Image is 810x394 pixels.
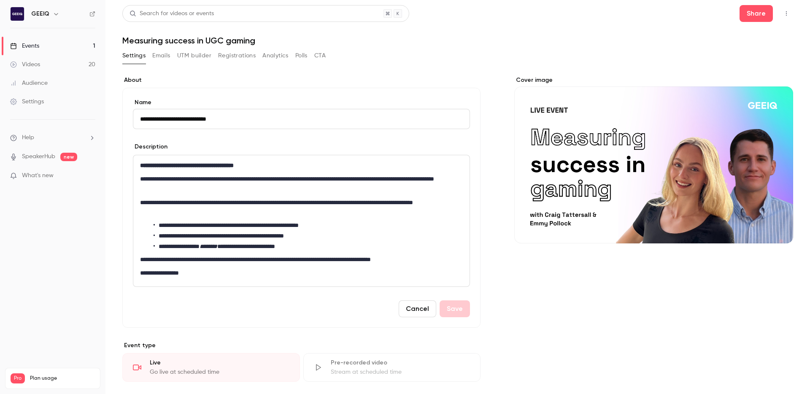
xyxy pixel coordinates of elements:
h6: GEEIQ [31,10,49,18]
div: Go live at scheduled time [150,368,289,376]
span: What's new [22,171,54,180]
label: Cover image [514,76,793,84]
div: LiveGo live at scheduled time [122,353,300,382]
div: Events [10,42,39,50]
label: About [122,76,481,84]
button: CTA [314,49,326,62]
a: SpeakerHub [22,152,55,161]
button: Emails [152,49,170,62]
button: Registrations [218,49,256,62]
div: Stream at scheduled time [331,368,470,376]
label: Name [133,98,470,107]
div: Search for videos or events [130,9,214,18]
span: new [60,153,77,161]
img: GEEIQ [11,7,24,21]
div: editor [133,155,470,286]
button: Share [740,5,773,22]
button: UTM builder [177,49,211,62]
h1: Measuring success in UGC gaming [122,35,793,46]
section: description [133,155,470,287]
button: Settings [122,49,146,62]
span: Help [22,133,34,142]
li: help-dropdown-opener [10,133,95,142]
div: Settings [10,97,44,106]
p: Event type [122,341,481,350]
span: Pro [11,373,25,383]
button: Polls [295,49,308,62]
iframe: Noticeable Trigger [85,172,95,180]
div: Audience [10,79,48,87]
section: Cover image [514,76,793,243]
div: Videos [10,60,40,69]
button: Cancel [399,300,436,317]
button: Analytics [262,49,289,62]
span: Plan usage [30,375,95,382]
div: Pre-recorded video [331,359,470,367]
label: Description [133,143,167,151]
div: Pre-recorded videoStream at scheduled time [303,353,481,382]
div: Live [150,359,289,367]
